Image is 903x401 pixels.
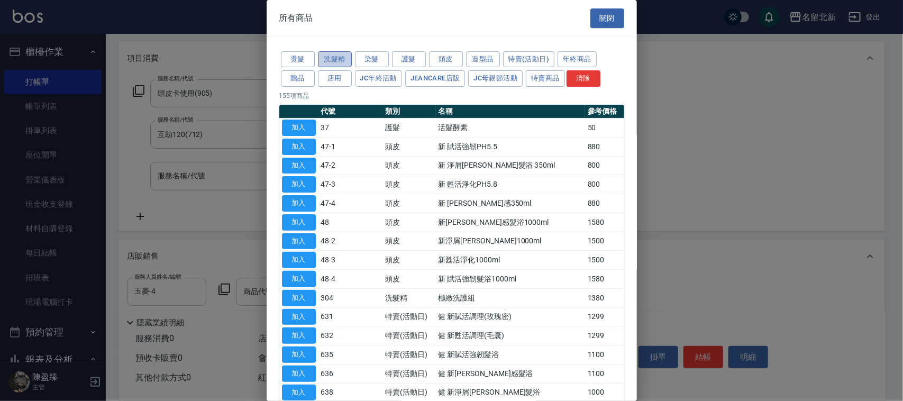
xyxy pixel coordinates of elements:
[585,251,624,270] td: 1500
[585,326,624,345] td: 1299
[436,194,585,213] td: 新 [PERSON_NAME]感350ml
[355,51,389,68] button: 染髮
[382,270,436,289] td: 頭皮
[585,175,624,194] td: 800
[382,119,436,138] td: 護髮
[282,139,316,155] button: 加入
[468,70,523,87] button: JC母親節活動
[382,213,436,232] td: 頭皮
[318,326,382,345] td: 632
[382,251,436,270] td: 頭皮
[282,271,316,287] button: 加入
[585,270,624,289] td: 1580
[318,232,382,251] td: 48-2
[355,70,402,87] button: JC年終活動
[282,214,316,231] button: 加入
[282,309,316,325] button: 加入
[436,137,585,156] td: 新 賦活強韌PH5.5
[436,251,585,270] td: 新甦活淨化1000ml
[590,8,624,28] button: 關閉
[282,233,316,250] button: 加入
[436,307,585,326] td: 健 新賦活調理(玫瑰密)
[436,175,585,194] td: 新 甦活淨化PH5.8
[436,288,585,307] td: 極緻洗護組
[282,327,316,344] button: 加入
[382,307,436,326] td: 特賣(活動日)
[382,364,436,383] td: 特賣(活動日)
[318,364,382,383] td: 636
[318,194,382,213] td: 47-4
[436,156,585,175] td: 新 淨屑[PERSON_NAME]髮浴 350ml
[318,175,382,194] td: 47-3
[318,270,382,289] td: 48-4
[382,175,436,194] td: 頭皮
[282,385,316,401] button: 加入
[392,51,426,68] button: 護髮
[318,70,352,87] button: 店用
[436,326,585,345] td: 健 新甦活調理(毛囊)
[585,105,624,119] th: 參考價格
[318,345,382,364] td: 635
[585,288,624,307] td: 1380
[282,290,316,306] button: 加入
[585,156,624,175] td: 800
[436,364,585,383] td: 健 新[PERSON_NAME]感髮浴
[436,105,585,119] th: 名稱
[585,194,624,213] td: 880
[281,51,315,68] button: 燙髮
[282,176,316,193] button: 加入
[567,70,600,87] button: 清除
[585,232,624,251] td: 1500
[436,213,585,232] td: 新[PERSON_NAME]感髮浴1000ml
[282,195,316,212] button: 加入
[585,345,624,364] td: 1100
[318,119,382,138] td: 37
[382,156,436,175] td: 頭皮
[279,13,313,23] span: 所有商品
[436,270,585,289] td: 新 賦活強韌髮浴1000ml
[382,326,436,345] td: 特賣(活動日)
[318,213,382,232] td: 48
[282,120,316,136] button: 加入
[585,119,624,138] td: 50
[382,194,436,213] td: 頭皮
[585,364,624,383] td: 1100
[558,51,597,68] button: 年終商品
[382,345,436,364] td: 特賣(活動日)
[429,51,463,68] button: 頭皮
[318,105,382,119] th: 代號
[436,119,585,138] td: 活髮酵素
[282,158,316,174] button: 加入
[382,137,436,156] td: 頭皮
[318,288,382,307] td: 304
[281,70,315,87] button: 贈品
[318,156,382,175] td: 47-2
[585,137,624,156] td: 880
[318,251,382,270] td: 48-3
[585,307,624,326] td: 1299
[279,91,624,101] p: 155 項商品
[382,105,436,119] th: 類別
[318,137,382,156] td: 47-1
[503,51,555,68] button: 特賣(活動日)
[526,70,565,87] button: 特賣商品
[282,252,316,268] button: 加入
[282,366,316,382] button: 加入
[382,288,436,307] td: 洗髮精
[382,232,436,251] td: 頭皮
[405,70,466,87] button: JeanCare店販
[318,307,382,326] td: 631
[318,51,352,68] button: 洗髮精
[282,347,316,363] button: 加入
[436,345,585,364] td: 健 新賦活強韌髮浴
[585,213,624,232] td: 1580
[436,232,585,251] td: 新淨屑[PERSON_NAME]1000ml
[466,51,500,68] button: 造型品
